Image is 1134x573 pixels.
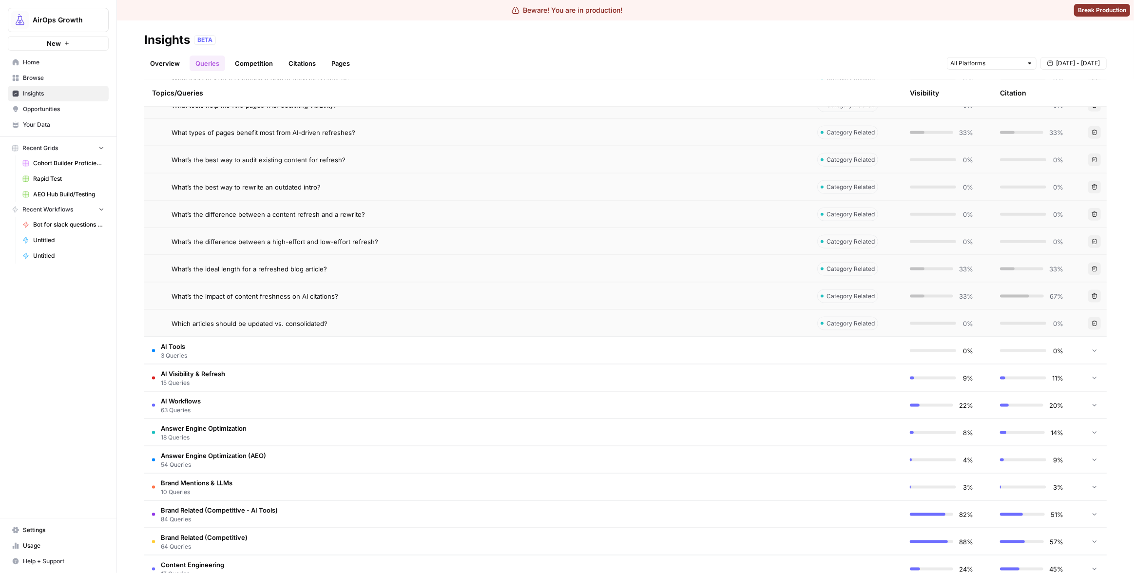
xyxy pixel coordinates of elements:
a: Opportunities [8,101,109,117]
a: Overview [144,56,186,71]
span: Cohort Builder Proficiency Scorer [33,159,104,168]
span: 3 Queries [161,351,187,360]
span: Usage [23,541,104,550]
span: Category Related [826,210,875,219]
span: 33% [1049,128,1063,137]
span: 84 Queries [161,515,278,524]
span: Content Engineering [161,560,224,570]
a: Untitled [18,248,109,264]
span: Settings [23,526,104,535]
span: What’s the ideal length for a refreshed blog article? [172,264,327,274]
span: 33% [959,291,973,301]
span: 0% [1052,346,1063,356]
span: Which articles should be updated vs. consolidated? [172,319,327,328]
input: All Platforms [950,58,1022,68]
a: Home [8,55,109,70]
div: Insights [144,32,190,48]
button: [DATE] - [DATE] [1040,57,1107,70]
div: BETA [194,35,216,45]
span: Answer Engine Optimization [161,423,247,433]
span: 0% [1052,182,1063,192]
button: Recent Grids [8,141,109,155]
span: Opportunities [23,105,104,114]
span: Your Data [23,120,104,129]
a: Rapid Test [18,171,109,187]
span: Category Related [826,292,875,301]
span: 88% [959,537,973,547]
span: Category Related [826,183,875,191]
span: Category Related [826,319,875,328]
a: Bot for slack questions pt.1 [18,217,109,232]
span: 11% [1052,373,1063,383]
a: Usage [8,538,109,554]
span: Category Related [826,128,875,137]
a: Insights [8,86,109,101]
span: Insights [23,89,104,98]
button: Recent Workflows [8,202,109,217]
button: Help + Support [8,554,109,569]
span: 10 Queries [161,488,232,497]
span: What’s the impact of content freshness on AI citations? [172,291,338,301]
span: AI Tools [161,342,187,351]
div: Beware! You are in production! [512,5,623,15]
span: Category Related [826,155,875,164]
a: Citations [283,56,322,71]
span: Recent Workflows [22,205,73,214]
span: Brand Mentions & LLMs [161,478,232,488]
span: 33% [959,128,973,137]
span: AI Workflows [161,396,201,406]
span: 0% [962,237,973,247]
span: Bot for slack questions pt.1 [33,220,104,229]
span: 3% [962,482,973,492]
span: Untitled [33,251,104,260]
span: Category Related [826,265,875,273]
span: AEO Hub Build/Testing [33,190,104,199]
span: Recent Grids [22,144,58,153]
span: 0% [962,182,973,192]
span: AI Visibility & Refresh [161,369,225,379]
span: 0% [1052,210,1063,219]
span: 15 Queries [161,379,225,387]
span: 4% [962,455,973,465]
span: 8% [962,428,973,438]
a: Untitled [18,232,109,248]
span: Brand Related (Competitive) [161,533,248,542]
span: 82% [959,510,973,519]
span: What’s the difference between a content refresh and a rewrite? [172,210,365,219]
img: AirOps Growth Logo [11,11,29,29]
span: What’s the difference between a high-effort and low-effort refresh? [172,237,378,247]
span: 0% [962,155,973,165]
span: 63 Queries [161,406,201,415]
div: Citation [1000,79,1026,106]
div: Topics/Queries [152,79,802,106]
span: New [47,38,61,48]
span: Home [23,58,104,67]
span: 0% [1052,237,1063,247]
span: Rapid Test [33,174,104,183]
span: What’s the best way to audit existing content for refresh? [172,155,346,165]
span: 18 Queries [161,433,247,442]
span: 9% [1052,455,1063,465]
span: 3% [1052,482,1063,492]
span: 20% [1049,401,1063,410]
button: New [8,36,109,51]
span: 0% [1052,319,1063,328]
a: Settings [8,522,109,538]
span: Category Related [826,237,875,246]
a: Competition [229,56,279,71]
a: Pages [326,56,356,71]
span: 0% [962,346,973,356]
span: What types of pages benefit most from AI-driven refreshes? [172,128,355,137]
span: What’s the best way to rewrite an outdated intro? [172,182,321,192]
a: Browse [8,70,109,86]
span: 33% [1049,264,1063,274]
span: Brand Related (Competitive - AI Tools) [161,505,278,515]
span: 22% [959,401,973,410]
span: Browse [23,74,104,82]
span: 9% [962,373,973,383]
span: 57% [1050,537,1063,547]
button: Break Production [1074,4,1130,17]
a: Your Data [8,117,109,133]
span: 51% [1051,510,1063,519]
div: Visibility [910,88,939,98]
